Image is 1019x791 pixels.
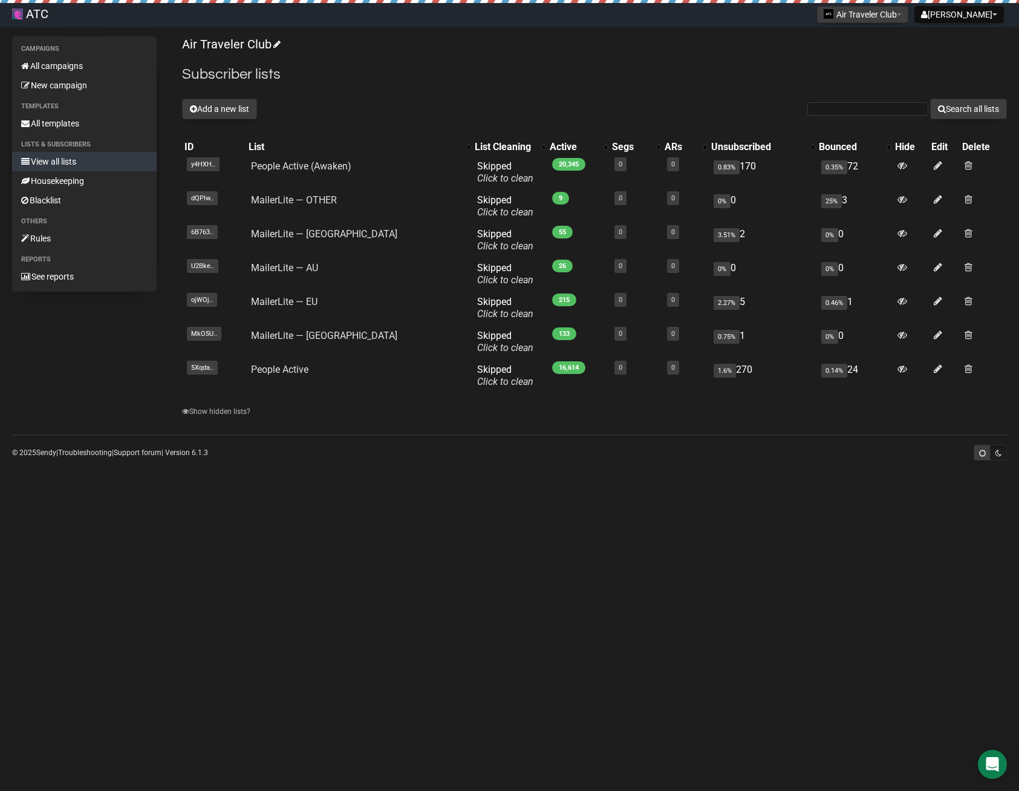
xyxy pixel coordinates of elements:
[816,156,893,189] td: 72
[251,160,351,172] a: People Active (Awaken)
[714,330,740,344] span: 0.75%
[671,262,675,270] a: 0
[816,257,893,291] td: 0
[619,330,622,338] a: 0
[12,152,157,171] a: View all lists
[547,139,610,156] th: Active: No sort applied, activate to apply an ascending sort
[184,141,244,153] div: ID
[475,141,535,153] div: List Cleaning
[251,194,337,206] a: MailerLite — OTHER
[610,139,662,156] th: Segs: No sort applied, activate to apply an ascending sort
[671,296,675,304] a: 0
[612,141,650,153] div: Segs
[931,141,957,153] div: Edit
[114,448,161,457] a: Support forum
[671,228,675,236] a: 0
[671,330,675,338] a: 0
[477,228,533,252] span: Skipped
[477,240,533,252] a: Click to clean
[477,274,533,286] a: Click to clean
[58,448,112,457] a: Troubleshooting
[251,262,318,274] a: MailerLite — AU
[477,160,533,184] span: Skipped
[12,8,23,19] img: b03f53227365e4ea0ce5c13ff1f101fd
[182,139,246,156] th: ID: No sort applied, sorting is disabled
[711,141,804,153] div: Unsubscribed
[709,189,816,223] td: 0
[12,76,157,95] a: New campaign
[12,56,157,76] a: All campaigns
[714,364,736,378] span: 1.6%
[960,139,1007,156] th: Delete: No sort applied, sorting is disabled
[662,139,709,156] th: ARs: No sort applied, activate to apply an ascending sort
[187,327,221,341] span: MkO5U..
[824,9,833,19] img: 1.png
[182,37,279,51] a: Air Traveler Club
[251,296,317,307] a: MailerLite — EU
[477,172,533,184] a: Click to clean
[816,139,893,156] th: Bounced: No sort applied, activate to apply an ascending sort
[182,64,1007,85] h2: Subscriber lists
[477,376,533,387] a: Click to clean
[821,364,847,378] span: 0.14%
[978,750,1007,779] div: Open Intercom Messenger
[182,407,250,416] a: Show hidden lists?
[187,157,220,171] span: y4HXH..
[12,252,157,267] li: Reports
[821,330,838,344] span: 0%
[714,296,740,310] span: 2.27%
[821,160,847,174] span: 0.35%
[477,342,533,353] a: Click to clean
[714,228,740,242] span: 3.51%
[821,194,842,208] span: 25%
[709,156,816,189] td: 170
[552,260,573,272] span: 26
[12,229,157,248] a: Rules
[819,141,881,153] div: Bounced
[816,325,893,359] td: 0
[714,194,731,208] span: 0%
[816,291,893,325] td: 1
[477,194,533,218] span: Skipped
[709,257,816,291] td: 0
[477,308,533,320] a: Click to clean
[12,99,157,114] li: Templates
[552,226,573,238] span: 55
[671,364,675,372] a: 0
[36,448,56,457] a: Sendy
[12,267,157,286] a: See reports
[552,158,585,171] span: 20,345
[249,141,460,153] div: List
[477,262,533,286] span: Skipped
[914,6,1004,23] button: [PERSON_NAME]
[893,139,928,156] th: Hide: No sort applied, sorting is disabled
[619,364,622,372] a: 0
[552,327,576,340] span: 133
[552,294,576,306] span: 215
[187,361,218,375] span: 5Xqda..
[665,141,697,153] div: ARs
[962,141,1004,153] div: Delete
[552,361,585,374] span: 16,614
[895,141,926,153] div: Hide
[821,296,847,310] span: 0.46%
[816,359,893,393] td: 24
[187,259,218,273] span: U2Bke..
[187,293,217,307] span: ojWOj..
[251,228,397,240] a: MailerLite — [GEOGRAPHIC_DATA]
[12,114,157,133] a: All templates
[477,296,533,320] span: Skipped
[619,296,622,304] a: 0
[671,160,675,168] a: 0
[816,223,893,257] td: 0
[12,191,157,210] a: Blacklist
[619,262,622,270] a: 0
[709,291,816,325] td: 5
[930,99,1007,119] button: Search all lists
[477,206,533,218] a: Click to clean
[709,325,816,359] td: 1
[12,214,157,229] li: Others
[709,223,816,257] td: 2
[619,160,622,168] a: 0
[12,137,157,152] li: Lists & subscribers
